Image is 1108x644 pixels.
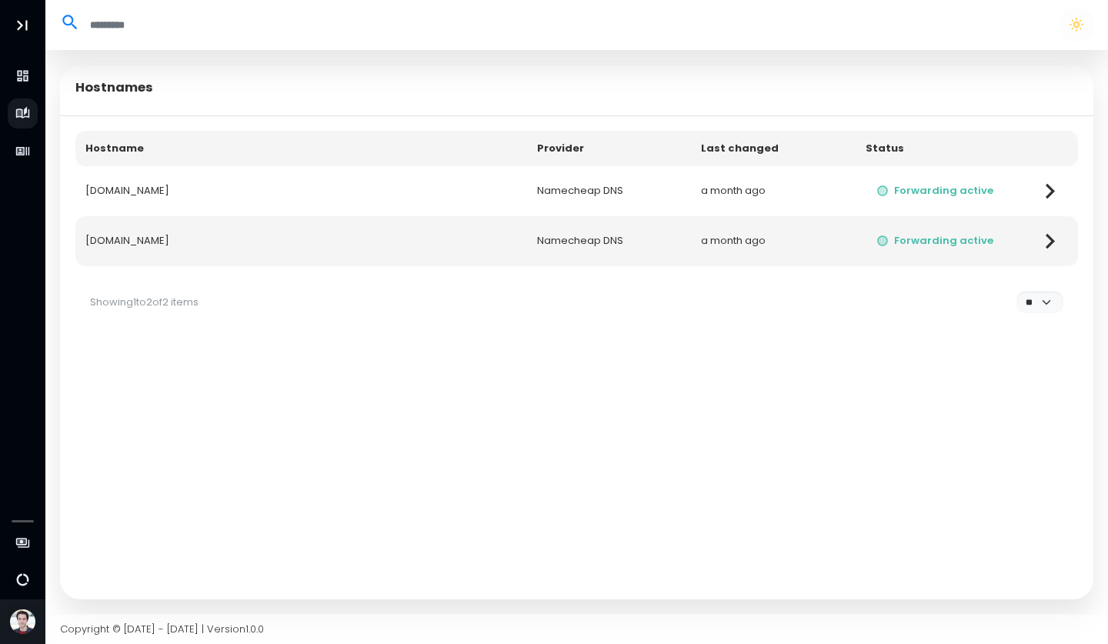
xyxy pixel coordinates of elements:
td: Namecheap DNS [527,166,692,216]
button: Toggle Aside [8,11,37,40]
select: Per [1016,291,1063,313]
span: Showing 1 to 2 of 2 items [90,295,199,309]
th: Hostname [75,131,527,166]
td: Namecheap DNS [527,216,692,266]
h5: Hostnames [75,80,153,95]
td: [DOMAIN_NAME] [75,216,527,266]
th: Status [856,131,1024,166]
td: a month ago [691,216,856,266]
img: Avatar [10,609,35,635]
button: Forwarding active [866,228,1004,255]
button: Forwarding active [866,178,1004,205]
span: Copyright © [DATE] - [DATE] | Version 1.0.0 [60,622,264,636]
th: Last changed [691,131,856,166]
td: a month ago [691,166,856,216]
th: Provider [527,131,692,166]
td: [DOMAIN_NAME] [75,166,527,216]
